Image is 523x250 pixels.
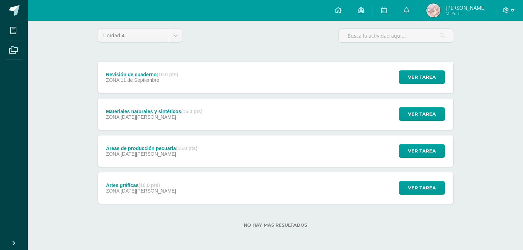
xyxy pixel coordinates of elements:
[98,222,453,228] label: No hay más resultados
[121,151,176,157] span: [DATE][PERSON_NAME]
[106,109,203,114] div: Materiales naturales y sintéticos
[446,10,486,16] span: Mi Perfil
[426,3,440,17] img: 516c3d79744dff6a87ce3e10d8c9a27c.png
[106,114,119,120] span: ZONA
[106,151,119,157] span: ZONA
[399,144,445,158] button: Ver tarea
[408,108,436,120] span: Ver tarea
[106,146,197,151] div: Áreas de producción pecuaria
[408,144,436,157] span: Ver tarea
[181,109,202,114] strong: (15.0 pts)
[106,182,176,188] div: Artes gráficas
[121,77,159,83] span: 11 de Septiembre
[98,29,182,42] a: Unidad 4
[138,182,160,188] strong: (10.0 pts)
[157,72,178,77] strong: (10.0 pts)
[399,181,445,195] button: Ver tarea
[106,77,119,83] span: ZONA
[399,107,445,121] button: Ver tarea
[106,188,119,194] span: ZONA
[106,72,178,77] div: Revisión de cuaderno
[408,181,436,194] span: Ver tarea
[408,71,436,84] span: Ver tarea
[399,70,445,84] button: Ver tarea
[446,4,486,11] span: [PERSON_NAME]
[176,146,197,151] strong: (15.0 pts)
[121,114,176,120] span: [DATE][PERSON_NAME]
[121,188,176,194] span: [DATE][PERSON_NAME]
[103,29,164,42] span: Unidad 4
[339,29,453,42] input: Busca la actividad aquí...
